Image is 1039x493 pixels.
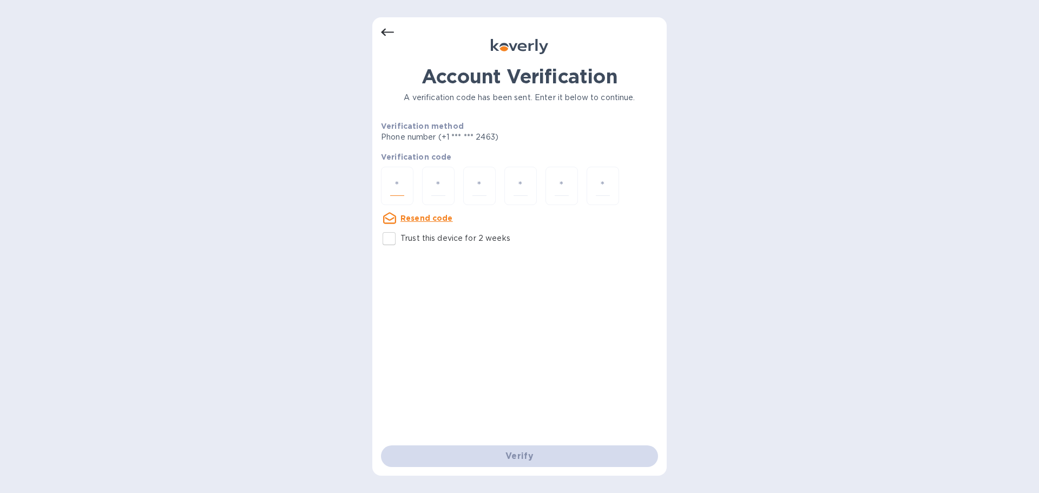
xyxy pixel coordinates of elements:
u: Resend code [400,214,453,222]
b: Verification method [381,122,464,130]
p: A verification code has been sent. Enter it below to continue. [381,92,658,103]
p: Verification code [381,152,658,162]
p: Trust this device for 2 weeks [400,233,510,244]
p: Phone number (+1 *** *** 2463) [381,132,581,143]
h1: Account Verification [381,65,658,88]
